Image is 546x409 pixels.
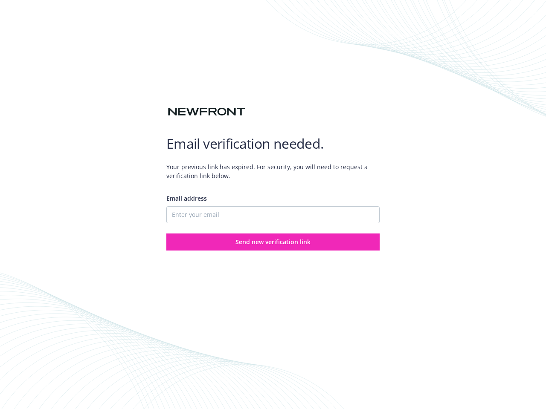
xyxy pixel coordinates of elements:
[166,104,247,119] img: Newfront logo
[166,233,380,251] button: Send new verification link
[235,238,311,246] span: Send new verification link
[166,206,380,223] input: Enter your email
[166,194,207,202] span: Email address
[166,135,380,152] h1: Email verification needed.
[166,156,380,187] span: Your previous link has expired. For security, you will need to request a verification link below.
